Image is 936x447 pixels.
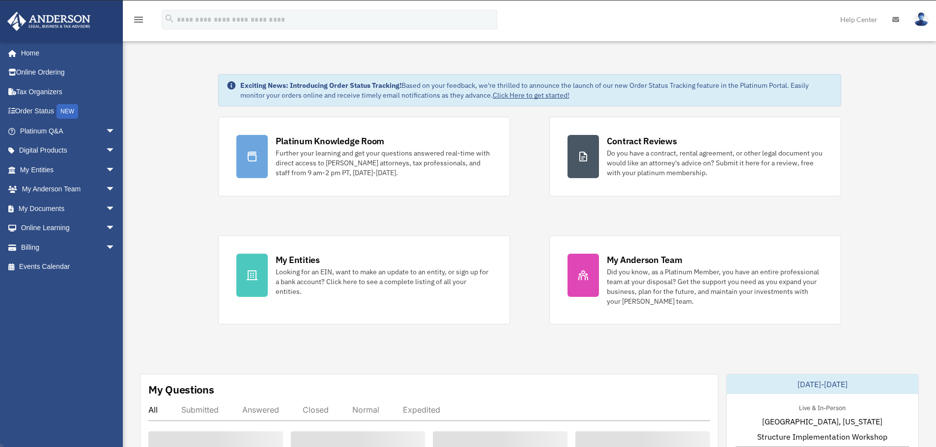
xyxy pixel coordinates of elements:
a: My Anderson Teamarrow_drop_down [7,180,130,199]
i: search [164,13,175,24]
a: My Entitiesarrow_drop_down [7,160,130,180]
div: My Entities [276,254,320,266]
div: Submitted [181,405,219,415]
div: Live & In-Person [791,402,853,412]
div: My Questions [148,382,214,397]
a: Billingarrow_drop_down [7,237,130,257]
div: Based on your feedback, we're thrilled to announce the launch of our new Order Status Tracking fe... [240,80,833,100]
img: Anderson Advisors Platinum Portal [4,12,93,31]
div: NEW [57,104,78,119]
span: arrow_drop_down [106,218,125,238]
a: My Documentsarrow_drop_down [7,199,130,218]
span: [GEOGRAPHIC_DATA], [US_STATE] [762,416,882,427]
div: Closed [303,405,329,415]
img: User Pic [914,12,929,26]
a: My Anderson Team Did you know, as a Platinum Member, you have an entire professional team at your... [549,236,841,324]
span: arrow_drop_down [106,121,125,141]
span: Structure Implementation Workshop [757,431,887,443]
div: Answered [242,405,279,415]
a: Platinum Knowledge Room Further your learning and get your questions answered real-time with dire... [218,117,510,196]
div: Further your learning and get your questions answered real-time with direct access to [PERSON_NAM... [276,148,492,178]
a: Platinum Q&Aarrow_drop_down [7,121,130,141]
span: arrow_drop_down [106,160,125,180]
a: Home [7,43,125,63]
a: Contract Reviews Do you have a contract, rental agreement, or other legal document you would like... [549,117,841,196]
span: arrow_drop_down [106,237,125,258]
div: Platinum Knowledge Room [276,135,385,147]
div: Contract Reviews [607,135,677,147]
a: Tax Organizers [7,82,130,102]
div: Expedited [403,405,440,415]
strong: Exciting News: Introducing Order Status Tracking! [240,81,401,90]
div: Looking for an EIN, want to make an update to an entity, or sign up for a bank account? Click her... [276,267,492,296]
a: Events Calendar [7,257,130,277]
div: Do you have a contract, rental agreement, or other legal document you would like an attorney's ad... [607,148,823,178]
span: arrow_drop_down [106,141,125,161]
i: menu [133,14,144,26]
a: Order StatusNEW [7,102,130,122]
div: Did you know, as a Platinum Member, you have an entire professional team at your disposal? Get th... [607,267,823,306]
span: arrow_drop_down [106,180,125,200]
a: Digital Productsarrow_drop_down [7,141,130,160]
div: My Anderson Team [607,254,682,266]
a: My Entities Looking for an EIN, want to make an update to an entity, or sign up for a bank accoun... [218,236,510,324]
span: arrow_drop_down [106,199,125,219]
a: menu [133,17,144,26]
div: Normal [352,405,379,415]
a: Online Learningarrow_drop_down [7,218,130,238]
div: [DATE]-[DATE] [727,374,918,394]
a: Click Here to get started! [493,91,569,100]
div: All [148,405,158,415]
a: Online Ordering [7,63,130,82]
